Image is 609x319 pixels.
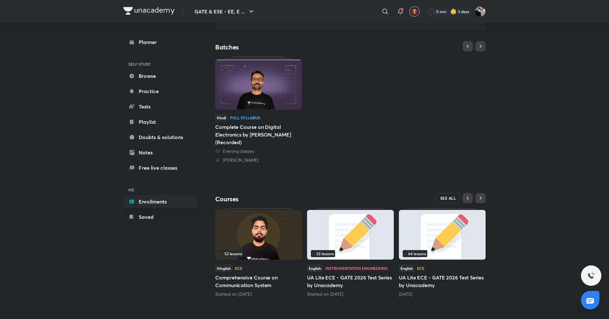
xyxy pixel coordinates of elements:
[403,250,482,257] div: left
[215,157,302,163] div: Siddharth Sabharwal
[191,5,259,18] button: GATE & ESE - EE, E ...
[311,250,390,257] div: left
[325,266,388,270] div: Instrumentation Engineering
[215,60,302,109] img: Thumbnail
[123,115,197,128] a: Playlist
[123,7,175,15] img: Company Logo
[123,195,197,208] a: Enrollments
[123,70,197,82] a: Browse
[440,196,456,200] span: SEE ALL
[123,146,197,159] a: Notes
[450,8,457,15] img: streak
[399,274,486,289] h5: UA Lite ECE - GATE 2026 Test Series by Unacademy
[307,210,394,260] img: Thumbnail
[235,266,242,270] div: ECE
[215,43,350,51] h4: Batches
[417,266,424,270] div: ECE
[399,210,486,260] img: Thumbnail
[215,265,232,272] span: Hinglish
[215,148,302,154] div: Evening classes
[307,274,394,289] h5: UA Lite ECE - GATE 2026 Test Series by Unacademy
[123,100,197,113] a: Tests
[123,7,175,16] a: Company Logo
[215,56,302,163] a: ThumbnailHindiFull SyllabusComplete Course on Digital Electronics by [PERSON_NAME] (Recorded) Eve...
[220,252,242,256] span: 52 lessons
[219,250,298,257] div: left
[123,131,197,144] a: Doubts & solutions
[436,193,460,203] button: SEE ALL
[123,184,197,195] h6: ME
[215,123,302,146] div: Complete Course on Digital Electronics by [PERSON_NAME] (Recorded)
[215,210,302,260] img: Thumbnail
[307,208,394,297] div: UA Lite ECE - GATE 2026 Test Series by Unacademy
[403,250,482,257] div: infosection
[219,250,298,257] div: infosection
[399,265,415,272] span: English
[412,9,417,14] img: avatar
[312,252,334,256] span: 32 lessons
[399,208,486,297] div: UA Lite ECE - GATE 2026 Test Series by Unacademy
[215,274,302,289] h5: Comprehensive Course on Communication System
[587,272,595,279] img: ttu
[215,291,302,297] div: Started on Sept 13
[219,250,298,257] div: infocontainer
[123,59,197,70] h6: SELF STUDY
[311,250,390,257] div: infocontainer
[409,6,420,17] button: avatar
[307,265,323,272] span: English
[475,6,486,17] img: Ashutosh Tripathi
[123,85,197,98] a: Practice
[230,116,260,120] div: Full Syllabus
[215,208,302,297] div: Comprehensive Course on Communication System
[403,250,482,257] div: infocontainer
[123,161,197,174] a: Free live classes
[311,250,390,257] div: infosection
[307,291,394,297] div: Started on Aug 2
[215,114,228,121] span: Hindi
[215,195,350,203] h4: Courses
[123,211,197,223] a: Saved
[399,291,486,297] div: 3 days ago
[123,36,197,48] a: Planner
[404,252,426,256] span: 64 lessons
